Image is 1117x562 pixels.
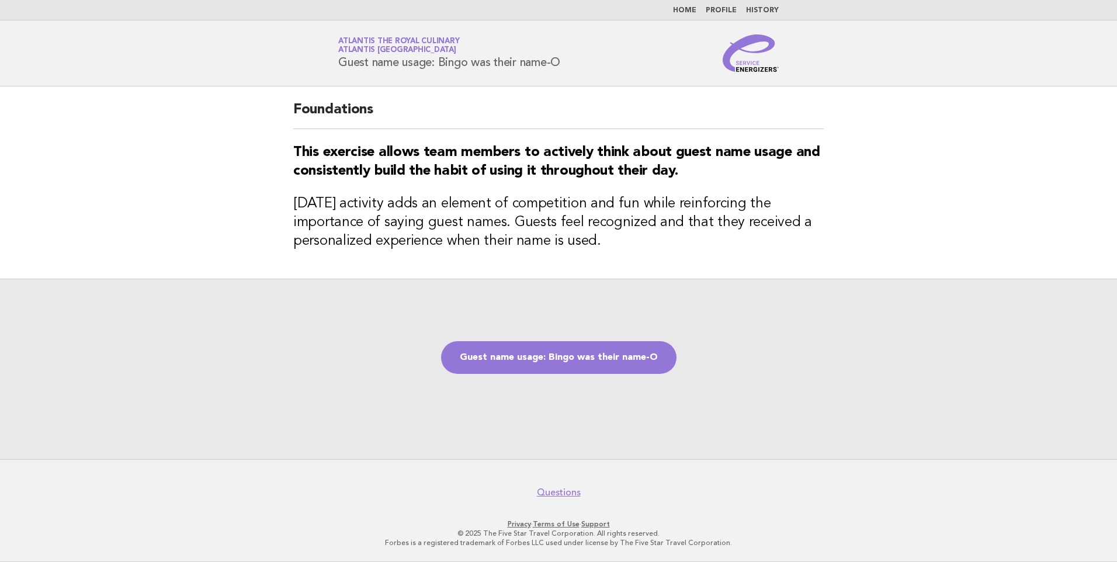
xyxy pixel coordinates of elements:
[338,38,560,68] h1: Guest name usage: Bingo was their name-O
[338,47,456,54] span: Atlantis [GEOGRAPHIC_DATA]
[201,529,916,538] p: © 2025 The Five Star Travel Corporation. All rights reserved.
[508,520,531,528] a: Privacy
[706,7,737,14] a: Profile
[723,34,779,72] img: Service Energizers
[293,100,824,129] h2: Foundations
[746,7,779,14] a: History
[293,145,820,178] strong: This exercise allows team members to actively think about guest name usage and consistently build...
[537,487,581,498] a: Questions
[581,520,610,528] a: Support
[441,341,677,374] a: Guest name usage: Bingo was their name-O
[338,37,459,54] a: Atlantis the Royal CulinaryAtlantis [GEOGRAPHIC_DATA]
[673,7,696,14] a: Home
[293,195,824,251] h3: [DATE] activity adds an element of competition and fun while reinforcing the importance of saying...
[201,519,916,529] p: · ·
[533,520,580,528] a: Terms of Use
[201,538,916,547] p: Forbes is a registered trademark of Forbes LLC used under license by The Five Star Travel Corpora...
